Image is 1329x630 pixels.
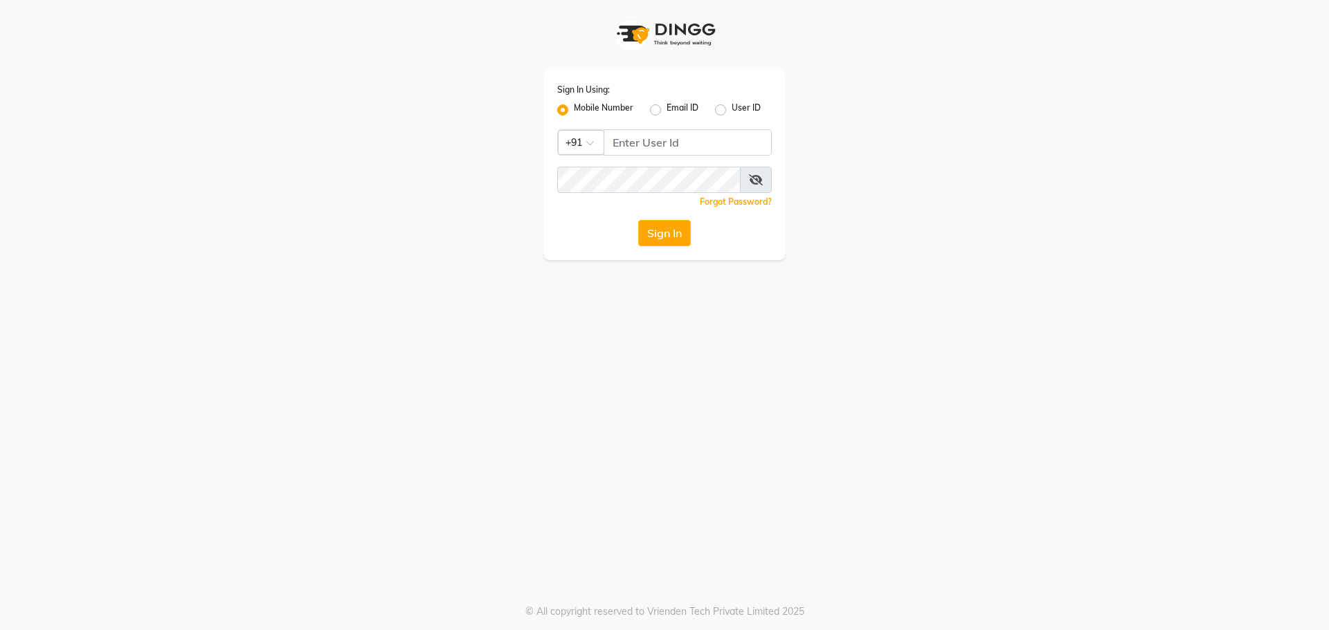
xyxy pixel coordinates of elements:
input: Username [557,167,741,193]
label: Email ID [667,102,698,118]
img: logo1.svg [609,14,720,55]
a: Forgot Password? [700,196,772,207]
label: Mobile Number [574,102,633,118]
button: Sign In [638,220,691,246]
label: User ID [732,102,761,118]
label: Sign In Using: [557,84,610,96]
input: Username [604,129,772,156]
